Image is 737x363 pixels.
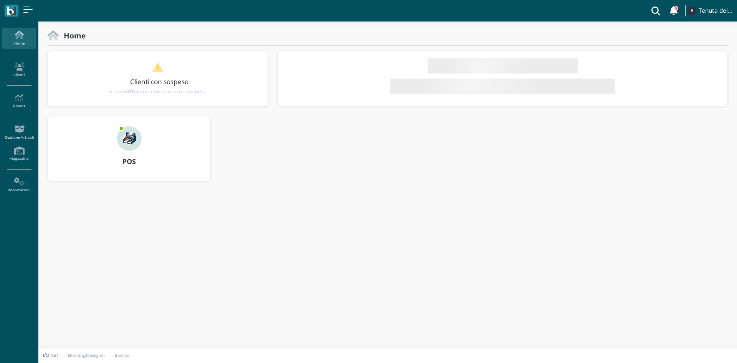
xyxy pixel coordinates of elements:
a: Clienti [2,59,36,80]
h3: Clienti con sospeso [64,78,254,85]
a: Report [2,91,36,112]
b: POS [122,157,136,166]
img: ... [687,7,696,15]
b: 117 [127,89,134,94]
div: 1 / 1 [48,51,268,106]
iframe: Help widget launcher [682,339,730,356]
a: ... POS [48,116,211,191]
h2: Home [59,31,86,40]
a: Magazzino [2,143,36,164]
h4: Tenuta del Barco [699,8,732,14]
img: logo [7,7,16,15]
a: ... Tenuta del Barco [686,2,732,20]
a: Impostazioni [2,174,36,196]
span: Vi sono clienti che hanno un sospeso [109,88,207,95]
a: Gestione Articoli [2,122,36,143]
a: Clienti con sospeso Vi sono117clienti che hanno un sospeso [63,62,253,95]
img: ... [117,126,142,151]
a: Home [2,28,36,49]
